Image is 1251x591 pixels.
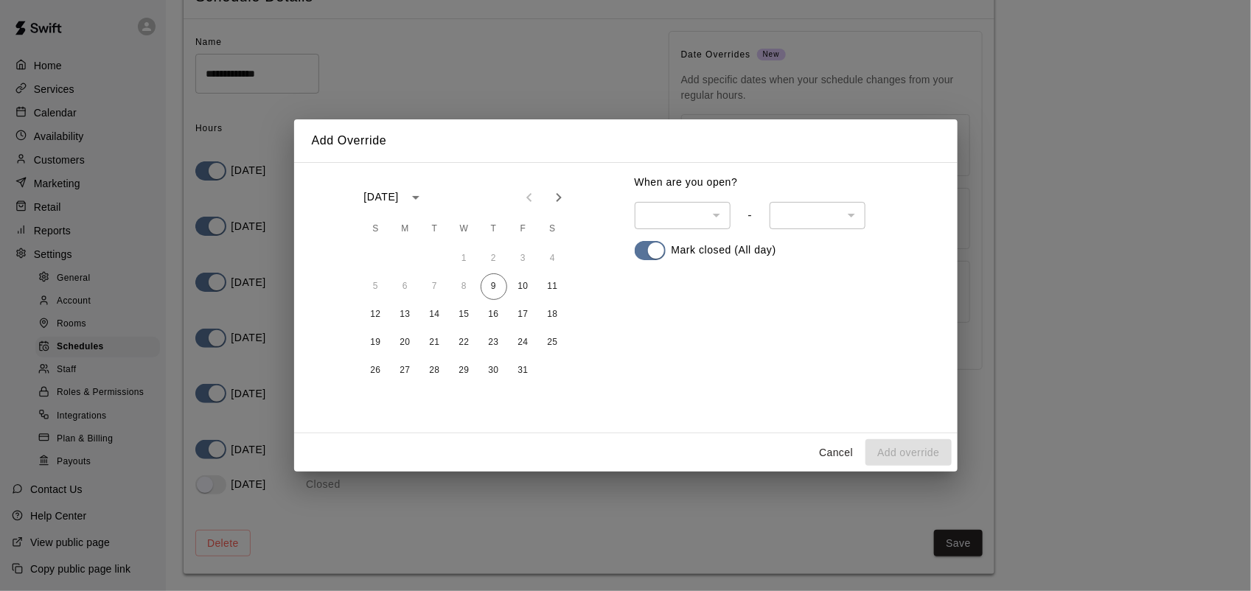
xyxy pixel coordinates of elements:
[748,209,752,222] div: -
[422,214,448,244] span: Tuesday
[422,357,448,384] button: 28
[363,329,389,356] button: 19
[392,329,419,356] button: 20
[510,357,537,384] button: 31
[364,189,399,205] div: [DATE]
[392,214,419,244] span: Monday
[363,214,389,244] span: Sunday
[451,357,478,384] button: 29
[635,175,940,190] p: When are you open?
[481,273,507,300] button: 9
[451,301,478,328] button: 15
[422,329,448,356] button: 21
[403,185,428,210] button: calendar view is open, switch to year view
[392,301,419,328] button: 13
[392,357,419,384] button: 27
[510,214,537,244] span: Friday
[510,301,537,328] button: 17
[812,439,860,466] button: Cancel
[481,301,507,328] button: 16
[481,329,507,356] button: 23
[540,329,566,356] button: 25
[481,357,507,384] button: 30
[451,329,478,356] button: 22
[540,214,566,244] span: Saturday
[363,357,389,384] button: 26
[481,214,507,244] span: Thursday
[510,329,537,356] button: 24
[510,273,537,300] button: 10
[540,301,566,328] button: 18
[540,273,566,300] button: 11
[422,301,448,328] button: 14
[363,301,389,328] button: 12
[672,242,776,258] p: Mark closed (All day)
[294,119,958,162] h2: Add Override
[451,214,478,244] span: Wednesday
[544,183,574,212] button: Next month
